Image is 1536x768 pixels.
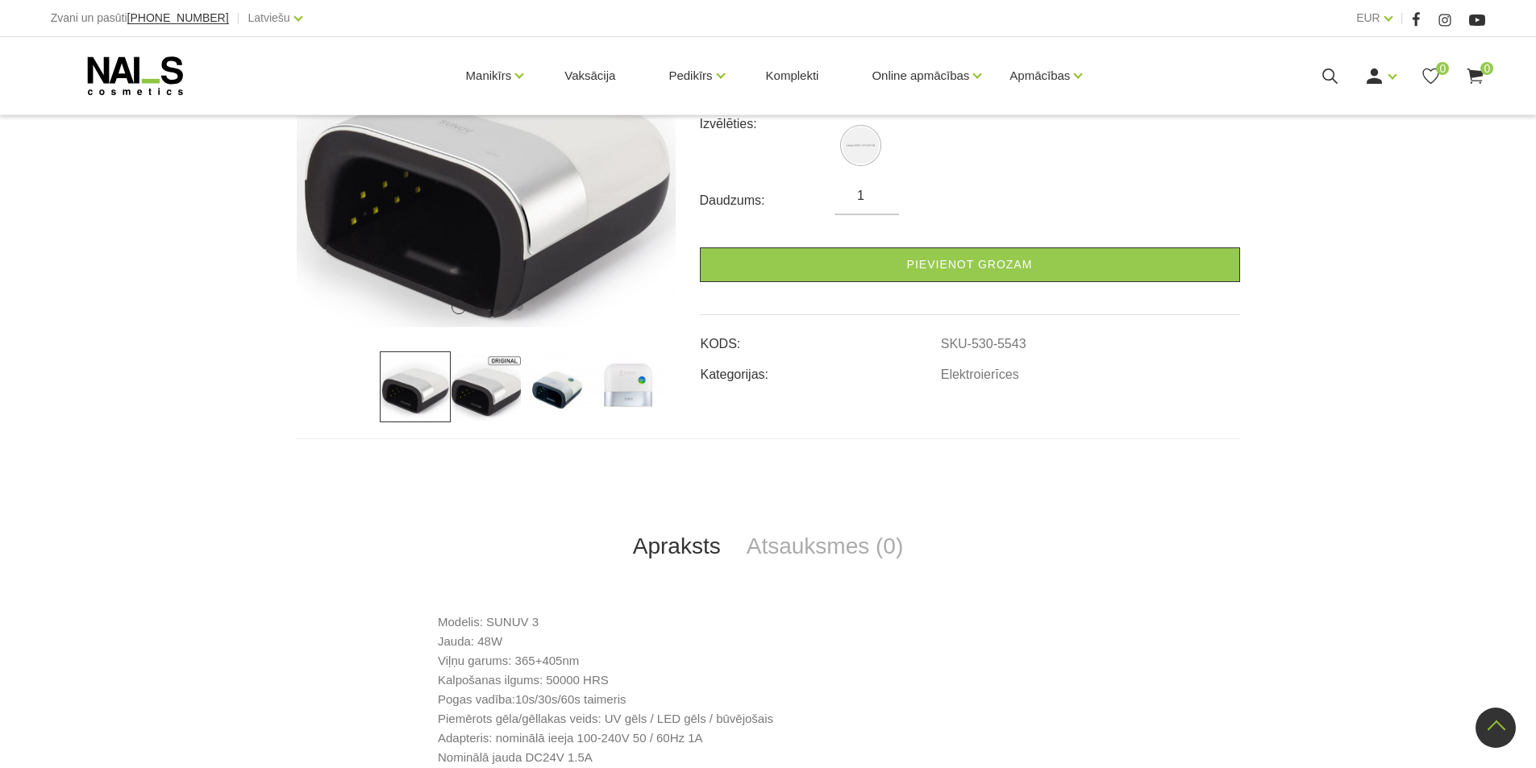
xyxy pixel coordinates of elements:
[668,44,712,108] a: Pedikīrs
[380,351,451,422] img: ...
[515,303,523,311] button: 4 of 4
[700,188,835,214] div: Daudzums:
[237,8,240,28] span: |
[1465,66,1485,86] a: 0
[753,37,832,114] a: Komplekti
[843,127,879,164] img: Lampa SUN3 UV/LED HQ
[941,367,1019,382] a: Elektroierīces
[734,520,917,573] a: Atsauksmes (0)
[495,303,503,311] button: 3 of 4
[700,111,835,137] div: Izvēlēties:
[620,520,734,573] a: Apraksts
[1436,62,1449,75] span: 0
[451,351,522,422] img: ...
[475,303,483,311] button: 2 of 4
[1480,62,1493,75] span: 0
[248,8,290,27] a: Latviešu
[297,19,676,327] img: ...
[872,44,969,108] a: Online apmācības
[593,351,664,422] img: ...
[700,354,940,384] td: Kategorijas:
[452,300,466,314] button: 1 of 4
[1421,66,1441,86] a: 0
[522,351,593,422] img: ...
[1401,8,1404,28] span: |
[127,11,229,24] span: [PHONE_NUMBER]
[127,12,229,24] a: [PHONE_NUMBER]
[941,337,1026,351] a: SKU-530-5543
[700,323,940,354] td: KODS:
[466,44,512,108] a: Manikīrs
[552,37,628,114] a: Vaksācija
[1009,44,1070,108] a: Apmācības
[700,247,1240,282] a: Pievienot grozam
[1356,8,1380,27] a: EUR
[51,8,229,28] div: Zvani un pasūti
